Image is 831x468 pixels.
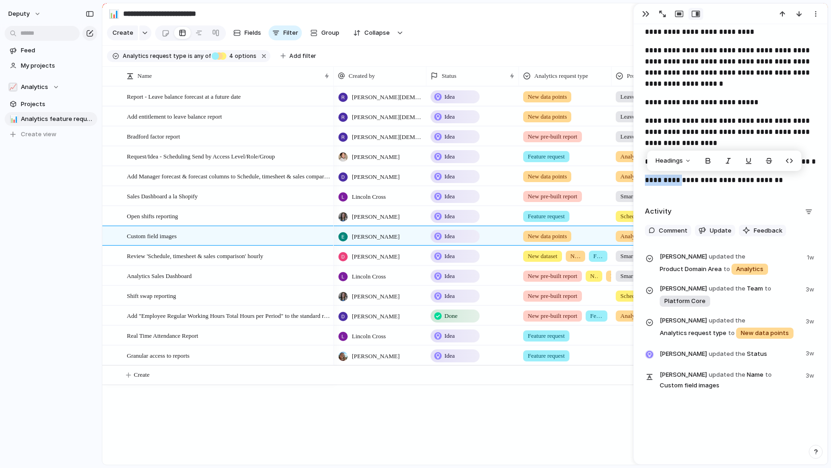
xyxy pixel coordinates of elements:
span: Shift swap reporting [127,290,176,301]
span: New pre-built report [528,291,577,301]
span: 1w [807,251,816,262]
button: Collapse [348,25,394,40]
span: New data points [528,92,567,101]
span: Team [660,283,800,308]
span: Feature request [590,311,603,321]
span: Analytics feature requests [21,114,94,124]
span: Real Time Attendance Report [127,330,198,341]
a: Projects [5,97,97,111]
span: Platform Core [664,297,706,306]
span: Analytics [620,152,644,161]
span: deputy [8,9,30,19]
span: Status [660,347,800,360]
span: updated the [709,284,745,293]
button: Create [107,25,138,40]
span: Idea [444,172,455,181]
span: is [188,52,193,60]
span: Custom field images [127,230,177,241]
span: Collapse [364,28,390,38]
span: Smart Scheduling [620,192,663,201]
span: Idea [444,272,455,281]
a: My projects [5,59,97,73]
div: 📊 [10,114,16,125]
span: Analytics [620,232,644,241]
span: Analytics [620,311,644,321]
span: Feature request [528,351,565,360]
span: Add "Employee Regular Working Hours Total Hours per Period" to the standard report > Team Member ... [127,310,331,321]
div: 📈 [8,82,18,92]
span: Lincoln Cross [352,272,386,281]
span: Idea [444,132,455,141]
span: New dataset [528,252,557,261]
span: Report - Leave balance forecast at a future date [127,91,241,101]
span: New data points [741,329,789,338]
span: [PERSON_NAME] [660,316,707,325]
span: Analytics request type [534,71,588,81]
span: Status [442,71,456,81]
span: Filter [283,28,298,38]
span: Smart Scheduling [620,252,663,261]
button: isany of [186,51,212,61]
span: Bradford factor report [127,131,180,141]
span: Create view [21,130,56,139]
span: 3w [806,369,816,380]
span: Idea [444,252,455,261]
span: Feature request [528,331,565,341]
span: New pre-built report [528,192,577,201]
h2: Activity [645,206,672,217]
button: Headings [650,153,697,168]
span: [PERSON_NAME] [352,252,400,261]
span: Comment [659,226,687,235]
span: Create [112,28,133,38]
span: New pre-built report [528,311,577,321]
span: Done [444,311,457,321]
button: 📈Analytics [5,80,97,94]
span: [PERSON_NAME][DEMOGRAPHIC_DATA] [352,133,422,142]
span: Granular access to reports [127,350,189,360]
span: Leave [620,112,635,121]
div: 📊 [109,7,119,20]
span: Idea [444,152,455,161]
span: Add Manager forecast & forecast columns to Schedule, timesheet & sales comparison report [127,171,331,181]
span: Add filter [289,52,316,60]
span: options [226,52,256,60]
span: [PERSON_NAME] [660,349,707,359]
span: Idea [444,351,455,360]
span: New data points [570,252,581,261]
button: 📊 [106,6,121,21]
span: [PERSON_NAME] [352,212,400,221]
span: Headings [656,156,683,165]
span: Idea [444,112,455,121]
span: [PERSON_NAME] [352,152,400,162]
span: [PERSON_NAME] [660,284,707,293]
span: Leave [620,92,635,101]
span: [PERSON_NAME][DEMOGRAPHIC_DATA] [352,113,422,122]
span: 3w [806,315,816,326]
span: 3w [806,347,816,358]
span: New pre-built report [528,272,577,281]
span: Name Custom field images [660,369,800,390]
span: Projects [21,100,94,109]
span: Idea [444,92,455,101]
span: 4 [226,52,235,59]
span: Sales Dashboard a la Shopify [127,190,198,201]
span: Open shifts reporting [127,210,178,221]
span: Request/Idea - Scheduling Send by Access Level/Role/Group [127,151,275,161]
span: Feedback [754,226,782,235]
span: Name [137,71,152,81]
span: to [724,265,730,274]
span: Group [321,28,339,38]
span: Review 'Schedule, timesheet & sales comparison' hourly [127,250,263,261]
span: Lincoln Cross [352,192,386,202]
span: to [765,370,772,379]
span: Product Domain Area [627,71,679,81]
span: Idea [444,232,455,241]
span: [PERSON_NAME] [352,172,400,182]
button: 4 options [212,51,258,61]
button: Update [695,225,735,237]
span: New data points [528,112,567,121]
button: Filter [269,25,302,40]
a: 📊Analytics feature requests [5,112,97,126]
span: Analytics request type [123,52,186,60]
